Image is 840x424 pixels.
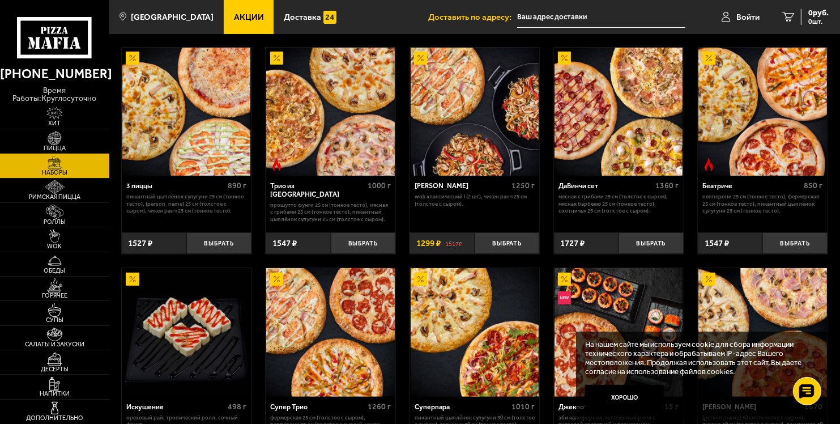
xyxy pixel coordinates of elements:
[702,52,715,65] img: Акционный
[517,7,685,28] input: Ваш адрес доставки
[270,52,283,65] img: Акционный
[128,239,152,248] span: 1527 ₽
[270,403,364,412] div: Супер Трио
[762,232,828,254] button: Выбрать
[554,268,684,396] a: АкционныйНовинкаДжекпот
[560,239,585,248] span: 1727 ₽
[410,48,539,176] a: АкционныйВилла Капри
[698,268,828,396] a: АкционныйХет Трик
[411,268,539,396] img: Суперпара
[698,48,828,176] a: АкционныйОстрое блюдоБеатриче
[705,239,729,248] span: 1547 ₽
[702,193,822,214] p: Пепперони 25 см (тонкое тесто), Фермерская 25 см (тонкое тесто), Пикантный цыплёнок сулугуни 25 с...
[804,181,823,190] span: 850 г
[228,181,246,190] span: 890 г
[554,48,684,176] a: АкционныйДаВинчи сет
[558,52,571,65] img: Акционный
[702,273,715,286] img: Акционный
[558,182,653,190] div: ДаВинчи сет
[122,48,251,176] a: Акционный3 пиццы
[126,193,246,214] p: Пикантный цыплёнок сулугуни 25 см (тонкое тесто), [PERSON_NAME] 25 см (толстое с сыром), Чикен Ра...
[368,181,391,190] span: 1000 г
[126,52,139,65] img: Акционный
[558,291,571,304] img: Новинка
[266,48,395,176] a: АкционныйОстрое блюдоТрио из Рио
[270,202,390,223] p: Прошутто Фунги 25 см (тонкое тесто), Мясная с грибами 25 см (тонкое тесто), Пикантный цыплёнок су...
[228,402,246,412] span: 498 г
[558,273,571,286] img: Акционный
[126,273,139,286] img: Акционный
[702,158,715,171] img: Острое блюдо
[122,48,250,176] img: 3 пиццы
[186,232,251,254] button: Выбрать
[655,181,679,190] span: 1360 г
[415,193,535,207] p: Wok классический L (2 шт), Чикен Ранч 25 см (толстое с сыром).
[619,232,684,254] button: Выбрать
[415,403,509,412] div: Суперпара
[808,18,829,25] span: 0 шт.
[270,273,283,286] img: Акционный
[416,239,441,248] span: 1299 ₽
[410,268,539,396] a: АкционныйСуперпара
[555,48,683,176] img: ДаВинчи сет
[414,52,427,65] img: Акционный
[270,158,283,171] img: Острое блюдо
[428,13,517,22] span: Доставить по адресу:
[698,48,826,176] img: Беатриче
[475,232,540,254] button: Выбрать
[266,268,395,396] a: АкционныйСупер Трио
[368,402,391,412] span: 1260 г
[270,182,364,199] div: Трио из [GEOGRAPHIC_DATA]
[808,9,829,17] span: 0 руб.
[585,385,664,411] button: Хорошо
[266,268,394,396] img: Супер Трио
[126,403,225,412] div: Искушение
[511,181,535,190] span: 1250 г
[415,182,509,190] div: [PERSON_NAME]
[558,193,679,214] p: Мясная с грибами 25 см (толстое с сыром), Мясная Барбекю 25 см (тонкое тесто), Охотничья 25 см (т...
[266,48,394,176] img: Трио из Рио
[284,13,321,22] span: Доставка
[511,402,535,412] span: 1010 г
[414,273,427,286] img: Акционный
[585,340,813,376] p: На нашем сайте мы используем cookie для сбора информации технического характера и обрабатываем IP...
[122,268,250,396] img: Искушение
[331,232,396,254] button: Выбрать
[702,182,801,190] div: Беатриче
[698,268,826,396] img: Хет Трик
[323,11,336,24] img: 15daf4d41897b9f0e9f617042186c801.svg
[126,182,225,190] div: 3 пиццы
[558,403,657,412] div: Джекпот
[411,48,539,176] img: Вилла Капри
[272,239,297,248] span: 1547 ₽
[445,239,462,248] s: 1517 ₽
[131,13,214,22] span: [GEOGRAPHIC_DATA]
[555,268,683,396] img: Джекпот
[122,268,251,396] a: АкционныйИскушение
[234,13,264,22] span: Акции
[736,13,760,22] span: Войти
